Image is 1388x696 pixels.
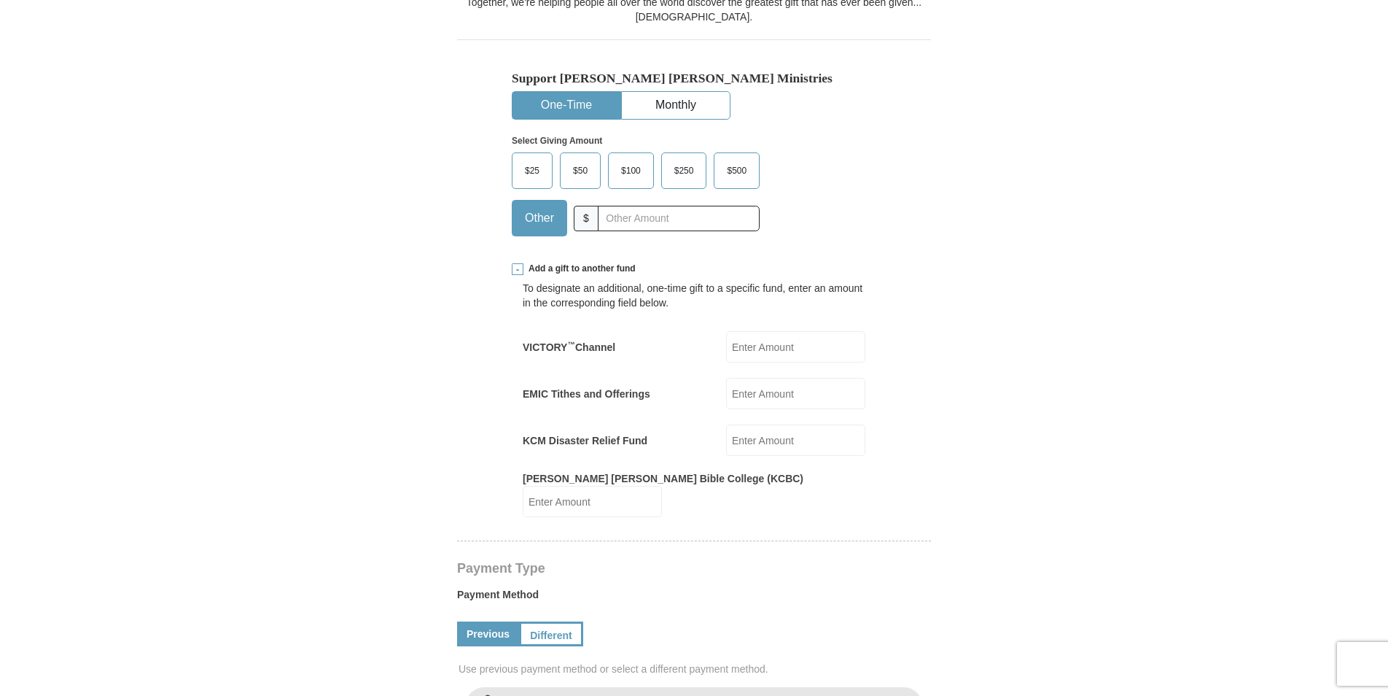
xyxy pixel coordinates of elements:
input: Enter Amount [726,331,865,363]
label: VICTORY Channel [523,340,615,355]
span: $250 [667,160,701,182]
input: Enter Amount [726,425,865,456]
label: [PERSON_NAME] [PERSON_NAME] Bible College (KCBC) [523,471,803,486]
input: Enter Amount [523,486,662,517]
a: Different [519,622,583,646]
span: Add a gift to another fund [523,263,636,275]
label: EMIC Tithes and Offerings [523,387,650,401]
span: Use previous payment method or select a different payment method. [459,662,932,676]
button: Monthly [622,92,730,119]
strong: Select Giving Amount [512,136,602,146]
label: KCM Disaster Relief Fund [523,433,647,448]
a: Previous [457,622,519,646]
span: $100 [614,160,648,182]
div: To designate an additional, one-time gift to a specific fund, enter an amount in the correspondin... [523,281,865,310]
span: $50 [566,160,595,182]
label: Payment Method [457,587,931,609]
h5: Support [PERSON_NAME] [PERSON_NAME] Ministries [512,71,876,86]
span: $500 [720,160,754,182]
button: One-Time [512,92,620,119]
h4: Payment Type [457,562,931,574]
span: $ [574,206,599,231]
sup: ™ [567,340,575,349]
input: Enter Amount [726,378,865,409]
input: Other Amount [598,206,760,231]
span: Other [518,207,561,229]
span: $25 [518,160,547,182]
